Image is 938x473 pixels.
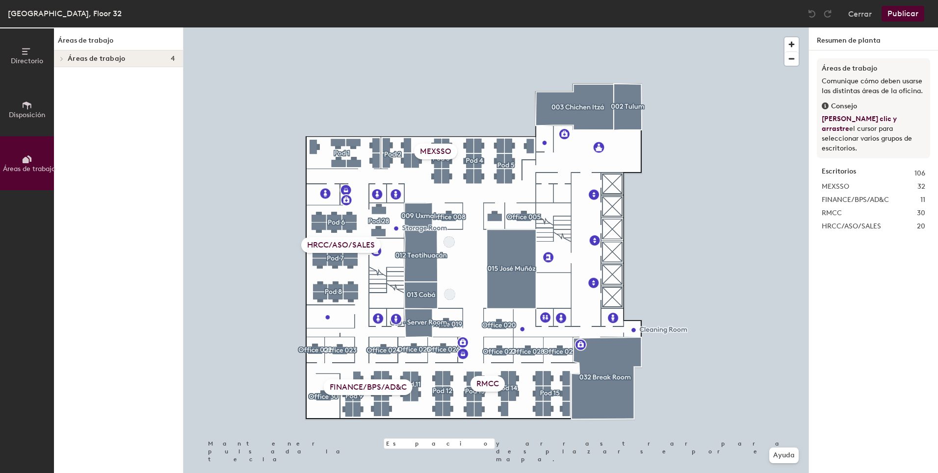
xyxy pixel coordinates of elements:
[848,6,872,22] button: Cerrar
[822,101,925,112] div: Consejo
[3,165,55,173] span: Áreas de trabajo
[822,63,925,74] h3: Áreas de trabajo
[822,76,925,96] p: Comunique cómo deben usarse las distintas áreas de la oficina.
[769,448,799,463] button: Ayuda
[822,195,889,205] span: FINANCE/BPS/AD&C
[809,27,938,50] h1: Resumen de planta
[920,195,925,205] span: 11
[54,35,183,50] h1: Áreas de trabajo
[301,237,381,253] div: HRCC/ASO/SALES
[822,221,881,232] span: HRCC/ASO/SALES
[324,379,413,395] div: FINANCE/BPS/AD&C
[822,115,897,133] span: [PERSON_NAME] clic y arrastre
[917,181,925,192] span: 32
[414,144,457,159] div: MEXSSO
[822,168,856,179] strong: Escritorios
[470,376,505,392] div: RMCC
[11,57,43,65] span: Directorio
[882,6,924,22] button: Publicar
[822,114,925,153] p: el cursor para seleccionar varios grupos de escritorios.
[917,221,925,232] span: 20
[917,208,925,219] span: 30
[68,55,125,63] span: Áreas de trabajo
[914,168,925,179] span: 106
[8,7,122,20] div: [GEOGRAPHIC_DATA], Floor 32
[807,9,817,19] img: Undo
[822,208,842,219] span: RMCC
[823,9,833,19] img: Redo
[171,55,175,63] span: 4
[822,181,849,192] span: MEXSSO
[9,111,45,119] span: Disposición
